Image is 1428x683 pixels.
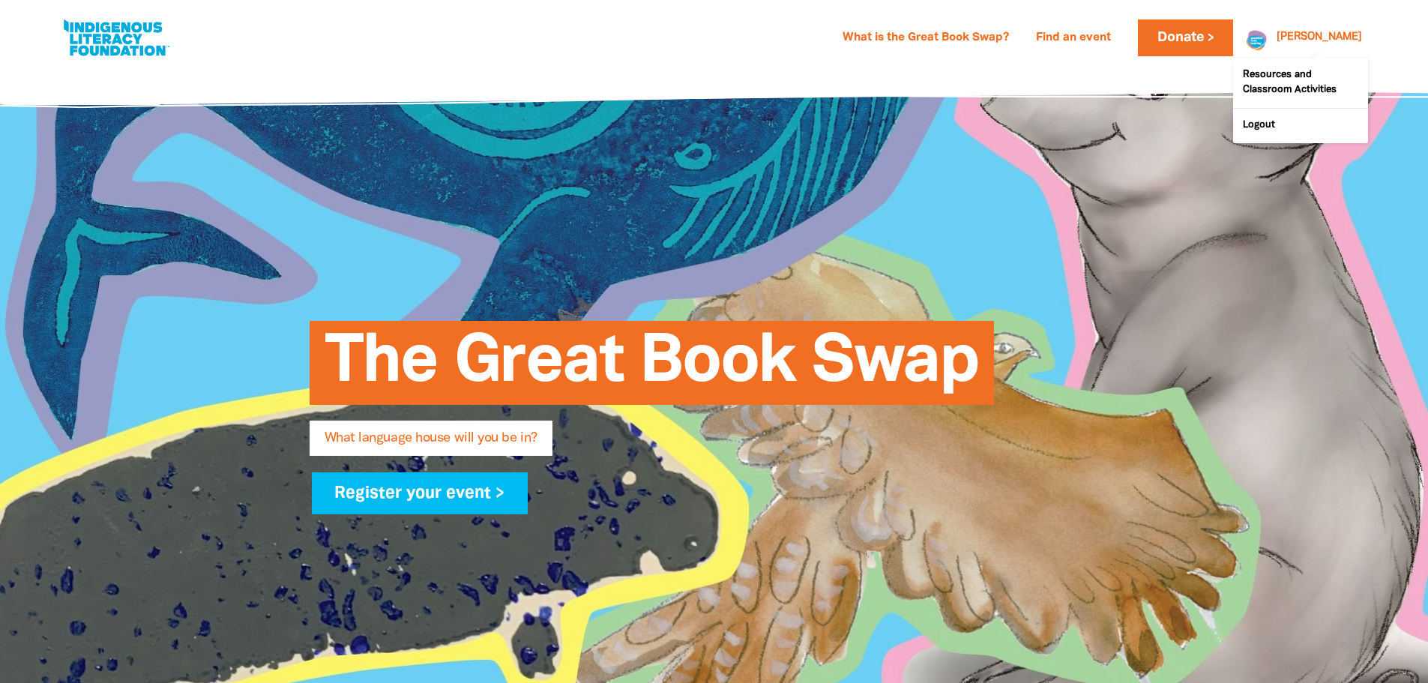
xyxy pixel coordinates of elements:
[1233,109,1368,143] a: Logout
[834,26,1018,50] a: What is the Great Book Swap?
[1027,26,1120,50] a: Find an event
[325,332,979,405] span: The Great Book Swap
[312,472,528,514] a: Register your event >
[325,432,537,456] span: What language house will you be in?
[1138,19,1232,56] a: Donate
[1277,32,1362,43] a: [PERSON_NAME]
[1233,58,1368,108] a: Resources and Classroom Activities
